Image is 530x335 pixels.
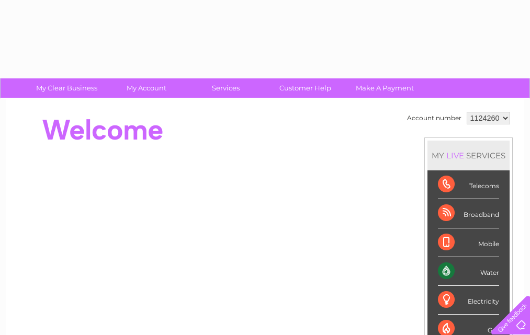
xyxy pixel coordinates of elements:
[438,257,499,286] div: Water
[438,199,499,228] div: Broadband
[438,170,499,199] div: Telecoms
[427,141,510,170] div: MY SERVICES
[262,78,348,98] a: Customer Help
[24,78,110,98] a: My Clear Business
[438,228,499,257] div: Mobile
[103,78,189,98] a: My Account
[404,109,464,127] td: Account number
[444,151,466,160] div: LIVE
[183,78,269,98] a: Services
[342,78,428,98] a: Make A Payment
[438,286,499,315] div: Electricity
